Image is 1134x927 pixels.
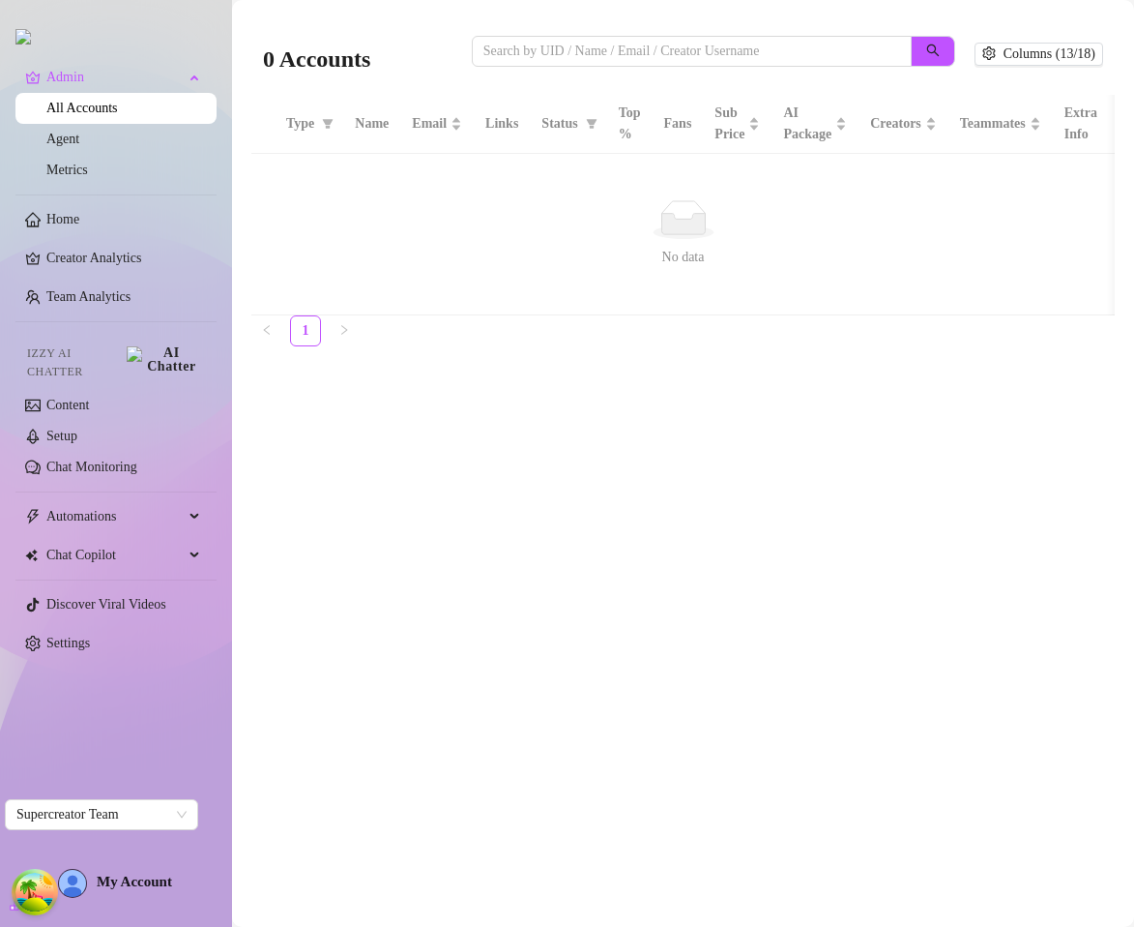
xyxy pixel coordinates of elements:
[290,315,321,346] li: 1
[771,95,858,154] th: AI Package
[27,344,119,381] span: Izzy AI Chatter
[46,101,118,115] a: All Accounts
[582,109,601,138] span: filter
[46,460,137,474] a: Chat Monitoring
[46,540,184,571] span: Chat Copilot
[291,316,320,345] a: 1
[46,429,77,443] a: Setup
[541,113,577,135] span: Status
[974,43,1103,66] button: Columns (13/18)
[329,315,360,346] button: right
[948,95,1053,154] th: Teammates
[127,346,201,374] img: AI Chatter
[15,29,31,45] img: logo.svg
[46,501,184,532] span: Automations
[703,95,771,154] th: Sub Price
[10,899,23,912] span: build
[46,398,89,412] a: Content
[322,118,334,130] span: filter
[960,113,1026,135] span: Teammates
[59,870,86,897] img: AD_cMMTxCeTpmN1d5MnKJ1j-_uXZCpTKapSSqNGg4PyXtR_tCW7gZXTNmFz2tpVv9LSyNV7ff1CaS4f4q0HLYKULQOwoM5GQR...
[46,62,184,93] span: Admin
[261,324,273,336] span: left
[251,315,282,346] li: Previous Page
[474,95,530,154] th: Links
[607,95,653,154] th: Top %
[25,549,38,562] img: Chat Copilot
[46,163,88,177] a: Metrics
[275,247,1091,268] div: No data
[15,873,54,912] button: Open Tanstack query devtools
[263,45,370,75] h3: 0 Accounts
[783,103,831,145] span: AI Package
[46,212,79,226] a: Home
[926,44,940,57] span: search
[251,315,282,346] button: left
[286,113,314,135] span: Type
[858,95,948,154] th: Creators
[329,315,360,346] li: Next Page
[870,113,921,135] span: Creators
[25,509,41,524] span: thunderbolt
[343,95,400,154] th: Name
[338,324,350,336] span: right
[46,243,201,274] a: Creator Analytics
[46,597,166,612] a: Discover Viral Videos
[412,113,447,135] span: Email
[318,109,337,138] span: filter
[1003,46,1095,62] span: Columns (13/18)
[1053,95,1109,154] th: Extra Info
[400,95,474,154] th: Email
[25,70,41,85] span: crown
[982,46,996,60] span: setting
[46,636,90,650] a: Settings
[586,118,597,130] span: filter
[483,41,885,62] input: Search by UID / Name / Email / Creator Username
[714,103,744,145] span: Sub Price
[46,289,131,304] a: Team Analytics
[653,95,704,154] th: Fans
[46,132,79,146] a: Agent
[16,800,187,829] span: Supercreator Team
[97,874,172,889] span: My Account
